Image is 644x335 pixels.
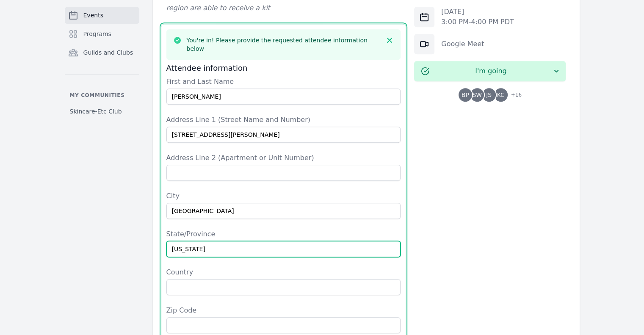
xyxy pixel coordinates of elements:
p: [DATE] [441,7,514,17]
label: First and Last Name [166,77,401,87]
p: My communities [65,92,139,99]
label: Address Line 2 (Apartment or Unit Number) [166,153,401,163]
a: Skincare-Etc Club [65,104,139,119]
label: Zip Code [166,305,401,316]
a: Events [65,7,139,24]
label: City [166,191,401,201]
span: SW [472,92,482,98]
p: 3:00 PM - 4:00 PM PDT [441,17,514,27]
label: State/Province [166,229,401,239]
h3: You're in! Please provide the requested attendee information below [187,36,381,53]
span: Skincare-Etc Club [70,107,122,116]
h3: Attendee information [166,63,401,73]
a: Guilds and Clubs [65,44,139,61]
nav: Sidebar [65,7,139,119]
label: Address Line 1 (Street Name and Number) [166,115,401,125]
span: + 16 [506,90,522,102]
span: KC [497,92,505,98]
span: BP [462,92,469,98]
a: Programs [65,25,139,42]
span: I'm going [429,66,552,76]
span: Guilds and Clubs [83,48,133,57]
span: JS [486,92,492,98]
button: I'm going [414,61,566,81]
a: Google Meet [441,40,484,48]
span: Programs [83,30,111,38]
label: Country [166,267,401,277]
span: Events [83,11,103,19]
